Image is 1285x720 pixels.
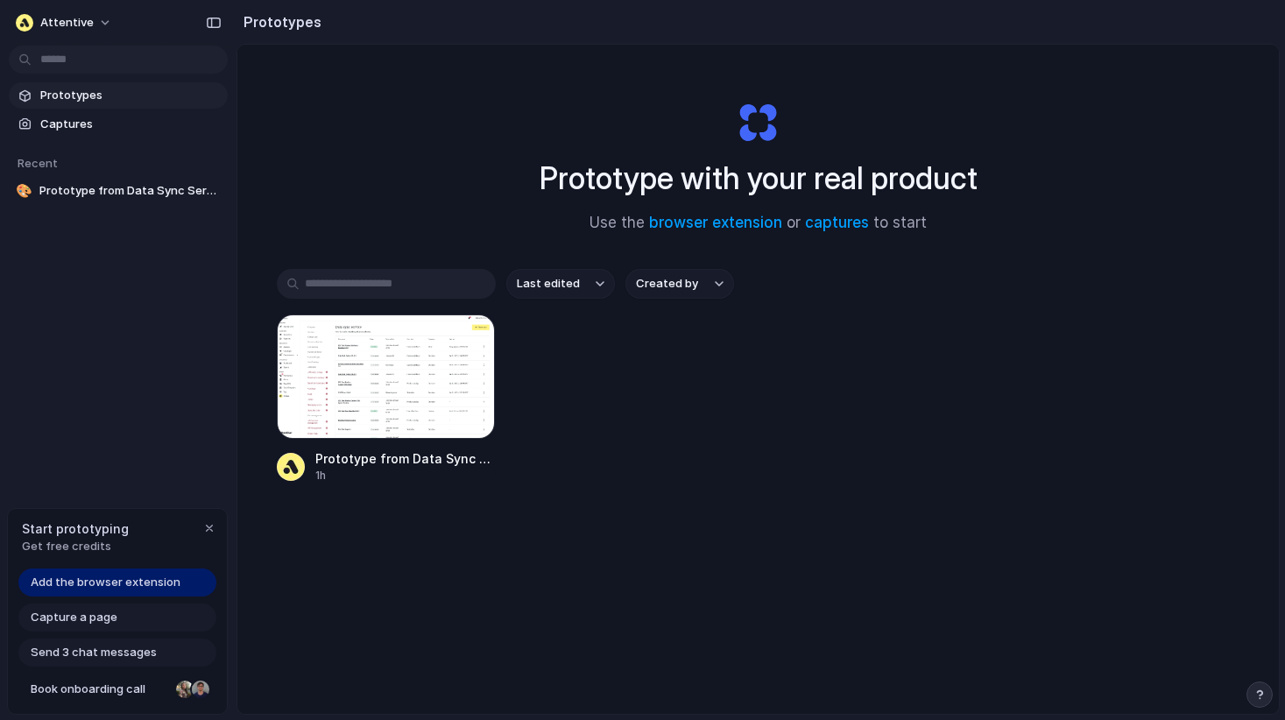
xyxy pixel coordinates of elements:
button: Last edited [506,269,615,299]
a: Book onboarding call [18,675,216,703]
span: Capture a page [31,609,117,626]
span: Add the browser extension [31,574,180,591]
a: Captures [9,111,228,138]
button: Attentive [9,9,121,37]
div: Nicole Kubica [174,679,195,700]
a: Prototype from Data Sync Service SettingsPrototype from Data Sync Service Settings1h [277,314,496,484]
span: Created by [636,275,698,293]
a: captures [805,214,869,231]
div: 1h [315,468,496,484]
span: Last edited [517,275,580,293]
span: Recent [18,156,58,170]
span: Book onboarding call [31,681,169,698]
span: Attentive [40,14,94,32]
a: browser extension [649,214,782,231]
h1: Prototype with your real product [540,155,978,201]
span: Prototype from Data Sync Service Settings [315,449,496,468]
span: Use the or to start [590,212,927,235]
div: Christian Iacullo [190,679,211,700]
a: 🎨Prototype from Data Sync Service Settings [9,178,228,204]
a: Prototypes [9,82,228,109]
span: Prototypes [40,87,221,104]
button: Created by [625,269,734,299]
span: Get free credits [22,538,129,555]
h2: Prototypes [237,11,321,32]
span: Prototype from Data Sync Service Settings [39,182,221,200]
div: 🎨 [16,182,32,200]
span: Send 3 chat messages [31,644,157,661]
span: Captures [40,116,221,133]
span: Start prototyping [22,519,129,538]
